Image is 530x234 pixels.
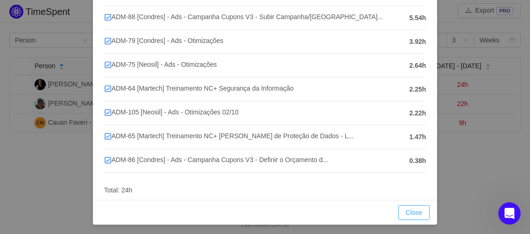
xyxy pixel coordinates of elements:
[104,37,224,44] span: ADM-79 [Condres] - Ads - Otimizações
[104,156,112,164] img: 10318
[104,14,112,21] img: 10318
[410,85,426,94] span: 2.25h
[104,108,239,116] span: ADM-105 [Neosil] - Ads - Otimizações 02/10
[104,85,112,92] img: 10318
[104,186,133,194] span: Total: 24h
[104,133,112,140] img: 10318
[410,61,426,71] span: 2.64h
[104,85,294,92] span: ADM-64 [Martech] Treinamento NC+ Segurança da Informação
[104,37,112,45] img: 10318
[498,202,521,225] iframe: Intercom live chat
[410,156,426,166] span: 0.38h
[398,205,430,220] button: Close
[104,61,112,69] img: 10318
[104,13,383,21] span: ADM-88 [Condres] - Ads - Campanha Cupons V3 - Subir Campanha/[GEOGRAPHIC_DATA]...
[104,109,112,116] img: 10318
[410,13,426,23] span: 5.54h
[104,61,217,68] span: ADM-75 [Neosil] - Ads - Otimizações
[104,156,328,163] span: ADM-86 [Condres] - Ads - Campanha Cupons V3 - Definir o Orçamento d...
[410,37,426,47] span: 3.92h
[104,132,354,140] span: ADM-65 [Martech] Treinamento NC+ [PERSON_NAME] de Proteção de Dados - L...
[410,132,426,142] span: 1.47h
[410,108,426,118] span: 2.22h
